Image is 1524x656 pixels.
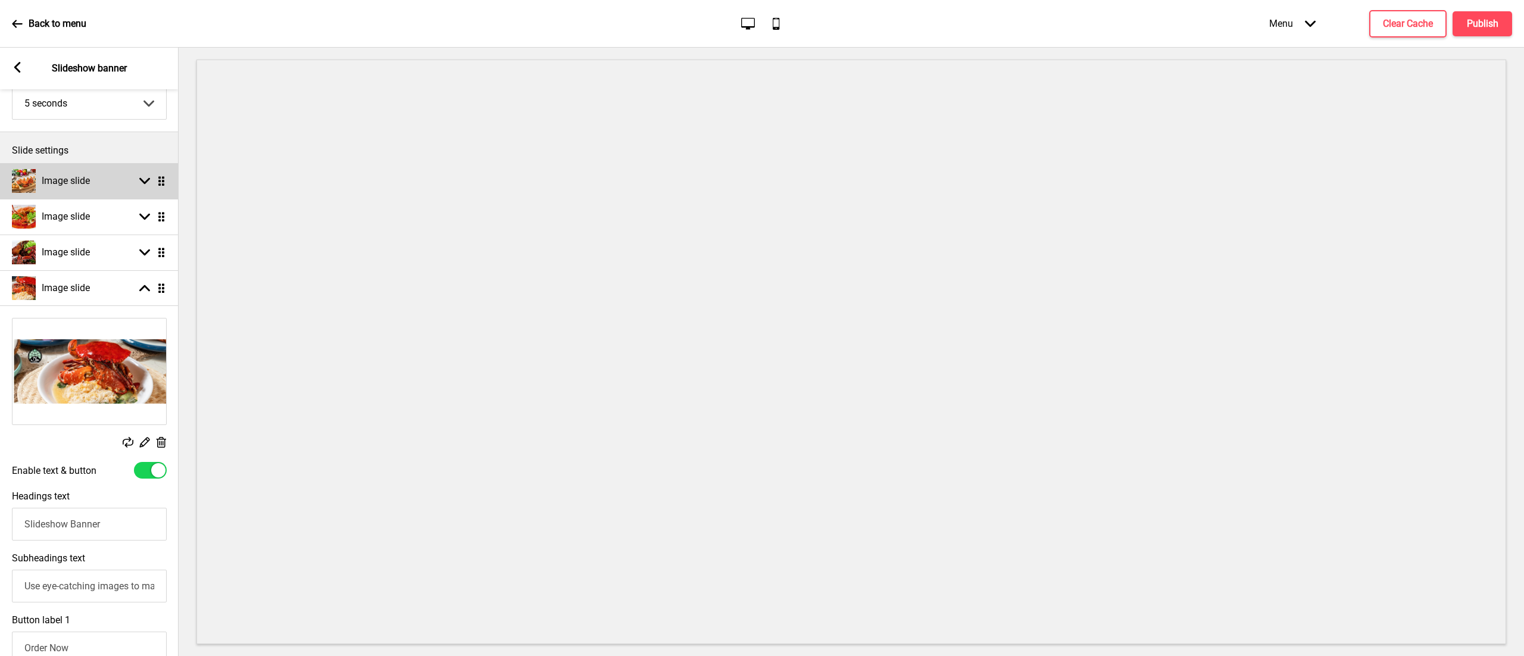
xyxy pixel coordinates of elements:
[13,318,166,424] img: Image
[42,246,90,259] h4: Image slide
[42,174,90,188] h4: Image slide
[52,62,127,75] p: Slideshow banner
[29,17,86,30] p: Back to menu
[12,614,70,626] label: Button label 1
[42,282,90,295] h4: Image slide
[42,210,90,223] h4: Image slide
[1453,11,1512,36] button: Publish
[1369,10,1447,38] button: Clear Cache
[1257,6,1328,41] div: Menu
[12,144,167,157] p: Slide settings
[12,465,96,476] label: Enable text & button
[1383,17,1433,30] h4: Clear Cache
[12,552,85,564] label: Subheadings text
[12,8,86,40] a: Back to menu
[12,491,70,502] label: Headings text
[1467,17,1498,30] h4: Publish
